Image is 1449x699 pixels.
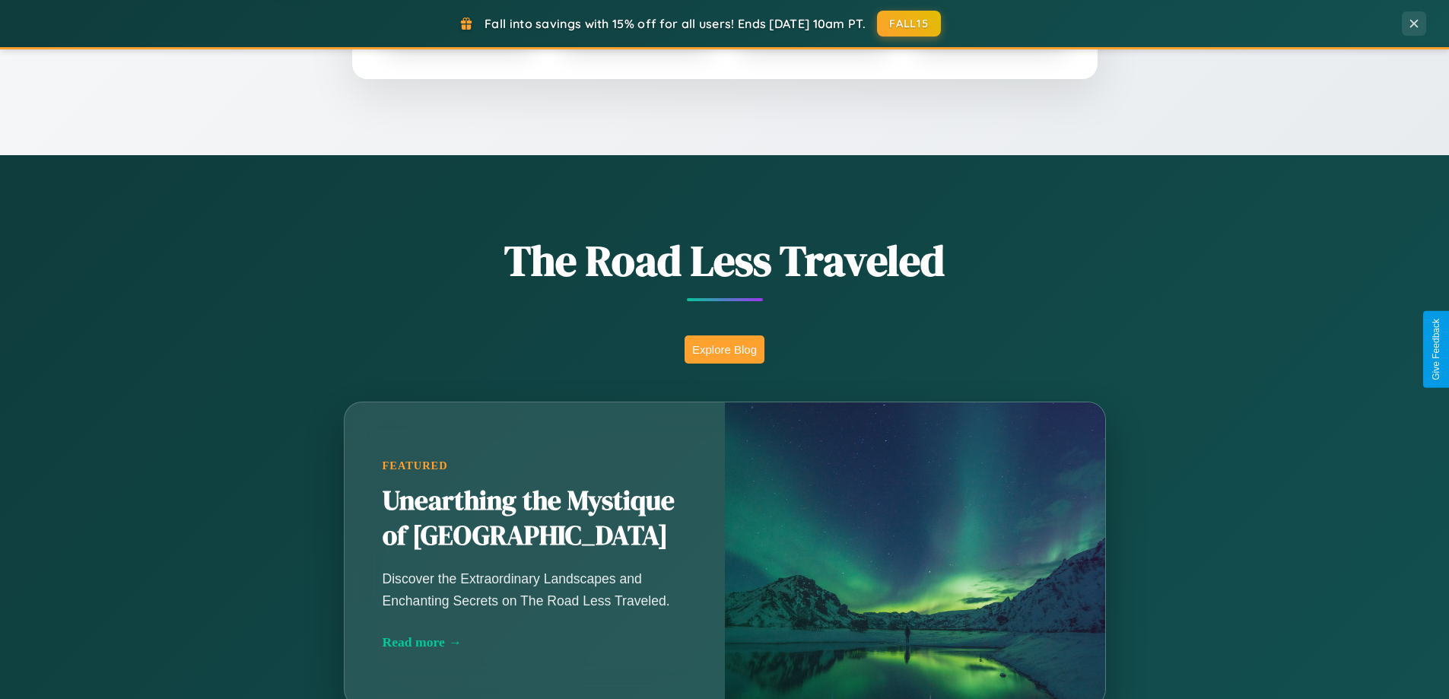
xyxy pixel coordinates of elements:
button: Explore Blog [685,335,764,364]
div: Read more → [383,634,687,650]
p: Discover the Extraordinary Landscapes and Enchanting Secrets on The Road Less Traveled. [383,568,687,611]
div: Featured [383,459,687,472]
div: Give Feedback [1431,319,1441,380]
h2: Unearthing the Mystique of [GEOGRAPHIC_DATA] [383,484,687,554]
button: FALL15 [877,11,941,37]
span: Fall into savings with 15% off for all users! Ends [DATE] 10am PT. [485,16,866,31]
h1: The Road Less Traveled [269,231,1181,290]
